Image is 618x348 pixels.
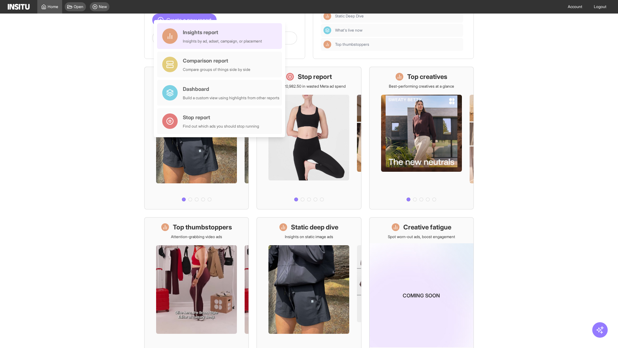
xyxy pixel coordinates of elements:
[183,57,250,64] div: Comparison report
[183,85,279,93] div: Dashboard
[407,72,447,81] h1: Top creatives
[298,72,332,81] h1: Stop report
[335,28,362,33] span: What's live now
[272,84,346,89] p: Save £20,982.50 in wasted Meta ad spend
[323,12,331,20] div: Insights
[183,113,259,121] div: Stop report
[335,14,364,19] span: Static Deep Dive
[335,28,461,33] span: What's live now
[323,26,331,34] div: Dashboard
[74,4,83,9] span: Open
[99,4,107,9] span: New
[291,223,338,232] h1: Static deep dive
[335,42,461,47] span: Top thumbstoppers
[144,67,249,209] a: What's live nowSee all active ads instantly
[389,84,454,89] p: Best-performing creatives at a glance
[335,42,369,47] span: Top thumbstoppers
[183,28,262,36] div: Insights report
[369,67,474,209] a: Top creativesBest-performing creatives at a glance
[257,67,361,209] a: Stop reportSave £20,982.50 in wasted Meta ad spend
[335,14,461,19] span: Static Deep Dive
[183,67,250,72] div: Compare groups of things side by side
[48,4,58,9] span: Home
[152,14,217,26] button: Create a new report
[183,124,259,129] div: Find out which ads you should stop running
[173,223,232,232] h1: Top thumbstoppers
[285,234,333,239] p: Insights on static image ads
[323,41,331,48] div: Insights
[183,39,262,44] div: Insights by ad, adset, campaign, or placement
[8,4,30,10] img: Logo
[171,234,222,239] p: Attention-grabbing video ads
[166,16,211,24] span: Create a new report
[183,95,279,101] div: Build a custom view using highlights from other reports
